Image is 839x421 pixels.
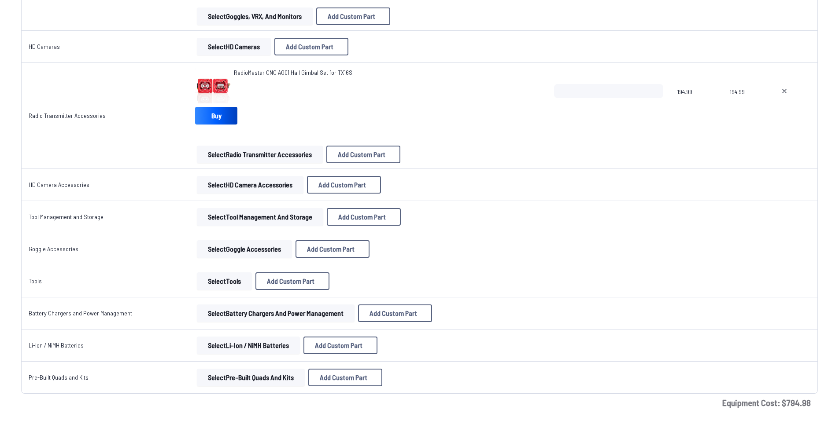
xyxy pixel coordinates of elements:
button: Add Custom Part [316,7,390,25]
a: SelectLi-Ion / NiMH Batteries [195,337,302,354]
button: Add Custom Part [303,337,377,354]
a: Goggle Accessories [29,245,78,253]
span: Add Custom Part [320,374,367,381]
span: RadioMaster CNC AG01 Hall Gimbal Set for TX16S [234,69,352,76]
a: SelectRadio Transmitter Accessories [195,146,325,163]
button: SelectRadio Transmitter Accessories [197,146,323,163]
a: SelectTool Management and Storage [195,208,325,226]
a: SelectHD Cameras [195,38,273,55]
a: SelectGoggle Accessories [195,240,294,258]
span: Add Custom Part [267,278,314,285]
span: 194.99 [677,84,716,126]
a: Tool Management and Storage [29,213,103,220]
span: Add Custom Part [307,245,355,253]
a: Radio Transmitter Accessories [29,112,106,119]
button: SelectPre-Built Quads and Kits [197,369,305,386]
button: SelectHD Camera Accessories [197,176,303,194]
span: Add Custom Part [338,213,386,220]
button: Add Custom Part [308,369,382,386]
button: SelectTool Management and Storage [197,208,323,226]
a: Battery Chargers and Power Management [29,309,132,317]
button: SelectHD Cameras [197,38,271,55]
a: Tools [29,277,42,285]
span: 194.99 [730,84,759,126]
span: Add Custom Part [328,13,375,20]
button: SelectGoggle Accessories [197,240,292,258]
button: Add Custom Part [358,304,432,322]
button: SelectTools [197,272,252,290]
span: Add Custom Part [318,181,366,188]
a: HD Camera Accessories [29,181,89,188]
a: HD Cameras [29,43,60,50]
a: Li-Ion / NiMH Batteries [29,341,84,349]
button: Add Custom Part [327,208,401,226]
span: Add Custom Part [338,151,385,158]
button: Add Custom Part [274,38,348,55]
span: Add Custom Part [286,43,333,50]
td: Equipment Cost: $ 794.98 [21,394,818,411]
button: Add Custom Part [326,146,400,163]
button: Add Custom Part [307,176,381,194]
button: Add Custom Part [255,272,329,290]
span: Add Custom Part [315,342,362,349]
span: Add Custom Part [370,310,417,317]
a: RadioMaster CNC AG01 Hall Gimbal Set for TX16S [234,68,352,77]
button: SelectGoggles, VRX, and Monitors [197,7,313,25]
button: SelectLi-Ion / NiMH Batteries [197,337,300,354]
button: Add Custom Part [296,240,370,258]
a: SelectHD Camera Accessories [195,176,305,194]
a: SelectTools [195,272,254,290]
a: SelectBattery Chargers and Power Management [195,304,356,322]
a: SelectGoggles, VRX, and Monitors [195,7,314,25]
button: SelectBattery Chargers and Power Management [197,304,355,322]
img: image [195,68,230,103]
a: Pre-Built Quads and Kits [29,373,89,381]
a: SelectPre-Built Quads and Kits [195,369,307,386]
a: Buy [195,107,237,124]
